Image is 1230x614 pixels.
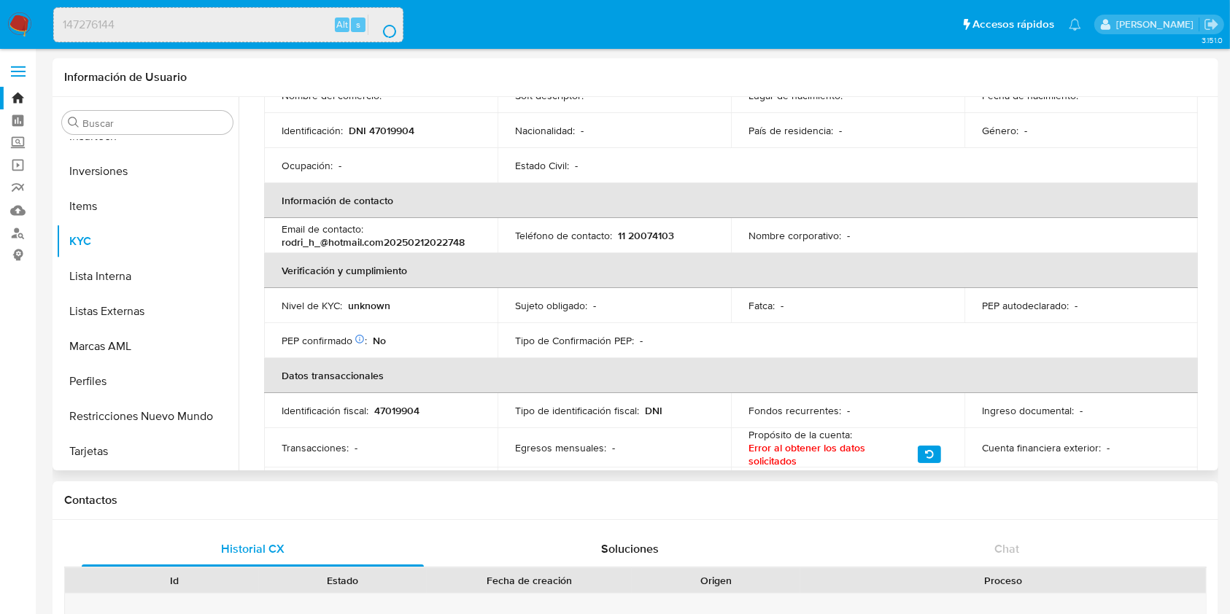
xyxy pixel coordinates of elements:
[575,159,578,172] p: -
[645,404,662,417] p: DNI
[264,253,1198,288] th: Verificación y cumplimiento
[56,189,239,224] button: Items
[54,15,403,34] input: Buscar usuario o caso...
[1116,18,1199,31] p: eliana.eguerrero@mercadolibre.com
[581,124,584,137] p: -
[515,229,612,242] p: Teléfono de contacto :
[221,540,285,557] span: Historial CX
[56,364,239,399] button: Perfiles
[349,124,414,137] p: DNI 47019904
[515,299,587,312] p: Sujeto obligado :
[749,124,833,137] p: País de residencia :
[749,229,841,242] p: Nombre corporativo :
[374,404,419,417] p: 47019904
[642,573,790,588] div: Origen
[515,159,569,172] p: Estado Civil :
[515,89,584,102] p: Soft descriptor :
[1080,404,1083,417] p: -
[1084,89,1087,102] p: -
[82,117,227,130] input: Buscar
[355,441,357,454] p: -
[64,70,187,85] h1: Información de Usuario
[982,404,1074,417] p: Ingreso documental :
[56,224,239,259] button: KYC
[282,236,465,249] p: rodri_h_@hotmail.com20250212022748
[282,441,349,454] p: Transacciones :
[282,334,367,347] p: PEP confirmado :
[437,573,622,588] div: Fecha de creación
[612,441,615,454] p: -
[336,18,348,31] span: Alt
[56,259,239,294] button: Lista Interna
[593,299,596,312] p: -
[56,329,239,364] button: Marcas AML
[282,222,363,236] p: Email de contacto :
[56,154,239,189] button: Inversiones
[56,399,239,434] button: Restricciones Nuevo Mundo
[749,299,775,312] p: Fatca :
[515,334,634,347] p: Tipo de Confirmación PEP :
[1024,124,1027,137] p: -
[1075,299,1078,312] p: -
[515,404,639,417] p: Tipo de identificación fiscal :
[781,299,784,312] p: -
[356,18,360,31] span: s
[982,441,1101,454] p: Cuenta financiera exterior :
[811,573,1196,588] div: Proceso
[101,573,249,588] div: Id
[269,573,417,588] div: Estado
[589,89,592,102] p: -
[749,404,841,417] p: Fondos recurrentes :
[56,294,239,329] button: Listas Externas
[348,299,390,312] p: unknown
[282,404,368,417] p: Identificación fiscal :
[982,89,1078,102] p: Fecha de nacimiento :
[515,441,606,454] p: Egresos mensuales :
[282,299,342,312] p: Nivel de KYC :
[994,540,1019,557] span: Chat
[387,89,390,102] p: -
[68,117,80,128] button: Buscar
[1107,441,1110,454] p: -
[64,493,1207,508] h1: Contactos
[839,124,842,137] p: -
[749,441,912,467] span: Error al obtener los datos solicitados
[1069,18,1081,31] a: Notificaciones
[601,540,659,557] span: Soluciones
[282,89,382,102] p: Nombre del comercio :
[847,404,850,417] p: -
[368,15,398,35] button: search-icon
[373,334,386,347] p: No
[1204,17,1219,32] a: Salir
[848,89,851,102] p: -
[982,299,1069,312] p: PEP autodeclarado :
[282,159,333,172] p: Ocupación :
[982,124,1018,137] p: Género :
[515,124,575,137] p: Nacionalidad :
[749,428,852,441] p: Propósito de la cuenta :
[618,229,674,242] p: 11 20074103
[749,89,843,102] p: Lugar de nacimiento :
[972,17,1054,32] span: Accesos rápidos
[264,358,1198,393] th: Datos transaccionales
[56,434,239,469] button: Tarjetas
[847,229,850,242] p: -
[264,183,1198,218] th: Información de contacto
[282,124,343,137] p: Identificación :
[640,334,643,347] p: -
[339,159,341,172] p: -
